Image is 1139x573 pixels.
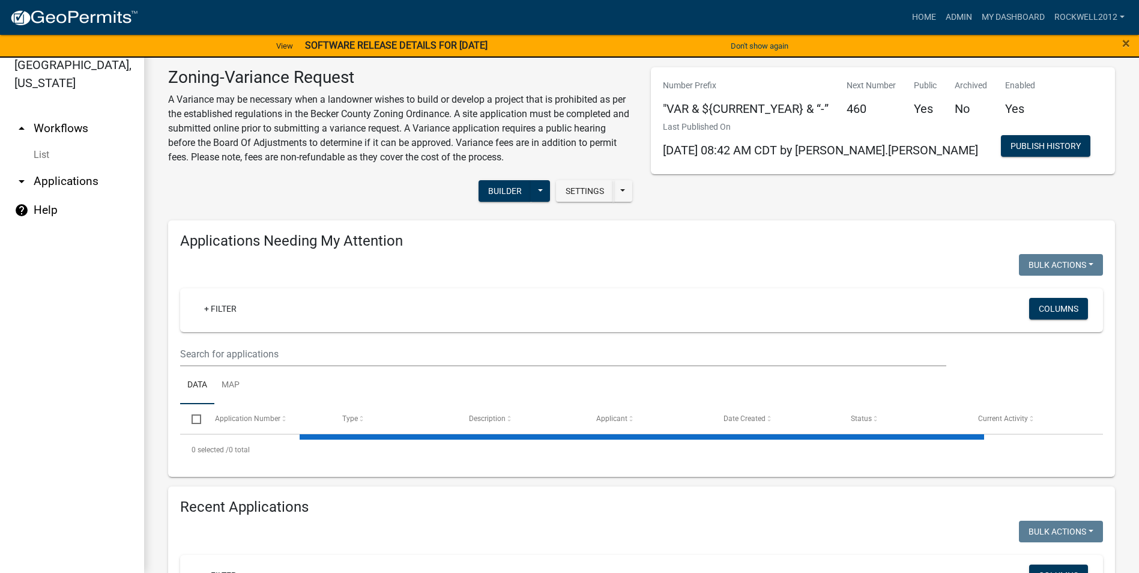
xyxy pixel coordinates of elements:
[724,414,766,423] span: Date Created
[1005,102,1035,116] h5: Yes
[14,121,29,136] i: arrow_drop_up
[914,102,937,116] h5: Yes
[663,143,978,157] span: [DATE] 08:42 AM CDT by [PERSON_NAME].[PERSON_NAME]
[1122,35,1130,52] span: ×
[215,414,280,423] span: Application Number
[330,404,458,433] datatable-header-cell: Type
[941,6,977,29] a: Admin
[458,404,585,433] datatable-header-cell: Description
[305,40,488,51] strong: SOFTWARE RELEASE DETAILS FOR [DATE]
[469,414,506,423] span: Description
[726,36,793,56] button: Don't show again
[203,404,330,433] datatable-header-cell: Application Number
[479,180,531,202] button: Builder
[1029,298,1088,320] button: Columns
[14,203,29,217] i: help
[1050,6,1129,29] a: Rockwell2012
[847,102,896,116] h5: 460
[914,79,937,92] p: Public
[585,404,712,433] datatable-header-cell: Applicant
[839,404,967,433] datatable-header-cell: Status
[663,79,829,92] p: Number Prefix
[180,232,1103,250] h4: Applications Needing My Attention
[1019,521,1103,542] button: Bulk Actions
[596,414,627,423] span: Applicant
[556,180,614,202] button: Settings
[663,102,829,116] h5: "VAR & ${CURRENT_YEAR} & “-”
[663,121,978,133] p: Last Published On
[977,6,1050,29] a: My Dashboard
[1001,135,1090,157] button: Publish History
[180,435,1103,465] div: 0 total
[955,79,987,92] p: Archived
[1019,254,1103,276] button: Bulk Actions
[214,366,247,405] a: Map
[1001,142,1090,151] wm-modal-confirm: Workflow Publish History
[192,446,229,454] span: 0 selected /
[342,414,358,423] span: Type
[851,414,872,423] span: Status
[967,404,1094,433] datatable-header-cell: Current Activity
[168,92,633,165] p: A Variance may be necessary when a landowner wishes to build or develop a project that is prohibi...
[1005,79,1035,92] p: Enabled
[978,414,1028,423] span: Current Activity
[180,499,1103,516] h4: Recent Applications
[1122,36,1130,50] button: Close
[955,102,987,116] h5: No
[14,174,29,189] i: arrow_drop_down
[168,67,633,88] h3: Zoning-Variance Request
[907,6,941,29] a: Home
[180,404,203,433] datatable-header-cell: Select
[712,404,839,433] datatable-header-cell: Date Created
[180,366,214,405] a: Data
[195,298,246,320] a: + Filter
[271,36,298,56] a: View
[180,342,946,366] input: Search for applications
[847,79,896,92] p: Next Number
